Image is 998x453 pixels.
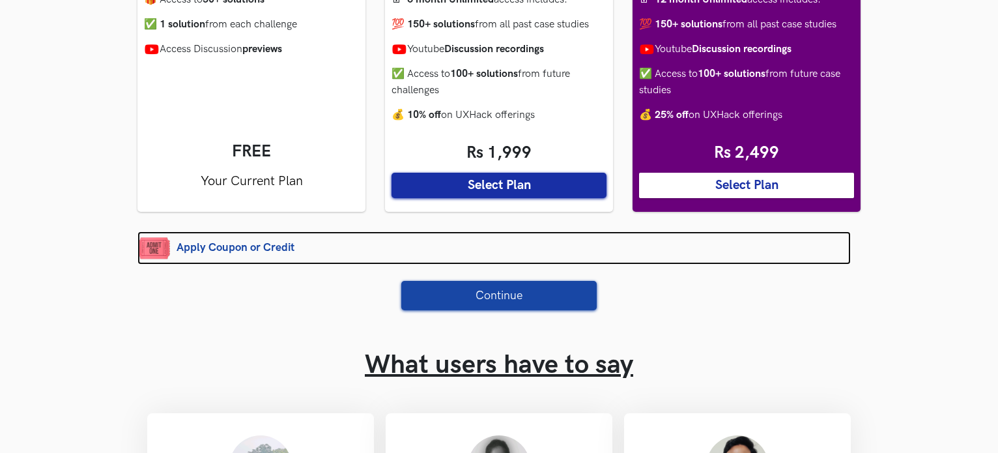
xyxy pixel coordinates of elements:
strong: Discussion recordings [444,43,544,55]
li: Youtube [639,41,854,57]
img: admitone.png [137,231,170,265]
strong: Discussion recordings [692,43,791,55]
button: Continue [401,281,597,310]
span: Rs 2,499 [639,143,854,163]
li: on UXHack offerings [392,107,606,123]
img: Youtube icon [639,44,655,55]
a: Apply Coupon or Credit [137,231,851,265]
li: from all past case studies [639,16,854,33]
span: 💯 [392,16,407,32]
span: ✅ [392,66,407,81]
strong: 25% off [655,109,689,121]
button: Select Plan [639,173,854,198]
span: 💰 [639,107,655,123]
span: ✅ [144,16,160,32]
span: Your Current Plan [201,173,303,189]
img: Youtube icon [392,44,407,55]
span: 💰 [392,107,407,123]
img: Youtube icon [144,44,160,55]
span: Rs 1,999 [392,143,606,163]
li: Access to from future case studies [639,66,854,98]
strong: previews [242,43,282,55]
span: FREE [144,141,359,162]
strong: 100+ solutions [698,68,765,80]
li: on UXHack offerings [639,107,854,123]
strong: 10% off [407,109,441,121]
li: Access to from future challenges [392,66,606,98]
span: 💯 [639,16,655,32]
h1: What users have to say [147,349,851,381]
li: Youtube [392,41,606,57]
li: Access Discussion [144,41,359,57]
strong: 100+ solutions [450,68,518,80]
li: from each challenge [144,16,359,33]
strong: 1 solution [160,18,205,31]
span: ✅ [639,66,655,81]
strong: 150+ solutions [655,18,722,31]
strong: 150+ solutions [407,18,475,31]
button: Select Plan [392,173,606,198]
li: from all past case studies [392,16,606,33]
